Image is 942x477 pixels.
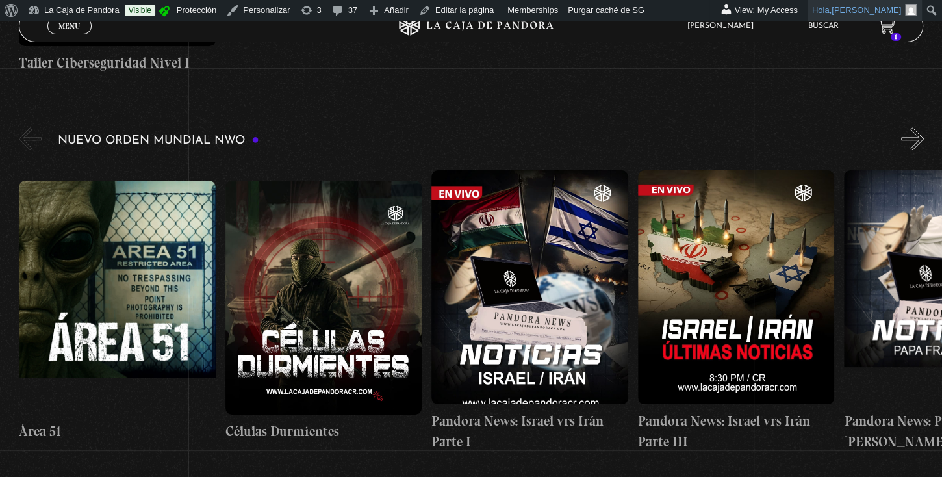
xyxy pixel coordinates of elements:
[901,127,924,150] button: Next
[225,421,422,442] h4: Células Durmientes
[19,160,216,462] a: Área 51
[125,5,155,16] a: Visible
[431,160,628,462] a: Pandora News: Israel vrs Irán Parte I
[58,22,80,30] span: Menu
[891,33,901,41] span: 1
[638,160,835,462] a: Pandora News: Israel vrs Irán Parte III
[19,421,216,442] h4: Área 51
[54,32,84,42] span: Cerrar
[832,5,901,15] span: [PERSON_NAME]
[431,411,628,452] h4: Pandora News: Israel vrs Irán Parte I
[638,411,835,452] h4: Pandora News: Israel vrs Irán Parte III
[878,17,895,34] a: 1
[225,160,422,462] a: Células Durmientes
[19,53,216,73] h4: Taller Ciberseguridad Nivel I
[808,22,839,30] a: Buscar
[58,135,259,147] h3: Nuevo Orden Mundial NWO
[19,127,42,150] button: Previous
[681,22,767,30] span: [PERSON_NAME]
